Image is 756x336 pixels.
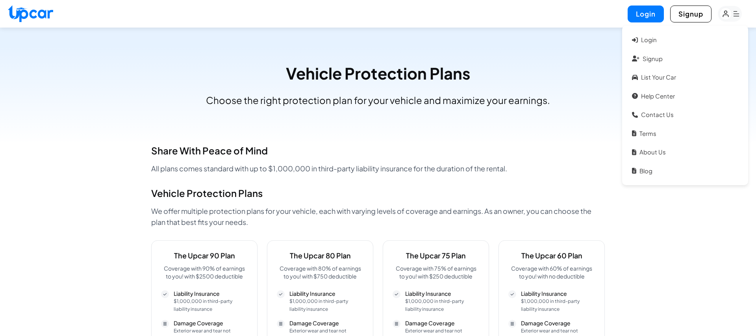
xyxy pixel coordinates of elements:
h5: Liability Insurance [174,290,248,297]
p: $1,000,000 in third-party liability insurance [289,297,363,313]
a: List your car [628,69,742,86]
p: Coverage with 90% of earnings to you! with $2500 deductible [161,264,248,280]
h5: Liability Insurance [521,290,595,297]
p: Coverage with 80% of earnings to you! with $750 deductible [277,264,363,280]
h5: Damage Coverage [521,319,595,327]
h3: Vehicle Protection Plans [9,65,747,81]
p: Coverage with 60% of earnings to you! with no deductible [508,264,595,280]
h2: Vehicle Protection Plans [151,187,605,199]
a: Blog [628,163,742,180]
h4: The Upcar 75 Plan [393,250,479,261]
h4: The Upcar 90 Plan [161,250,248,261]
a: Help Center [628,88,742,105]
p: $1,000,000 in third-party liability insurance [174,297,248,313]
a: Signup [628,50,742,67]
a: About Us [628,144,742,161]
a: Terms [628,125,742,142]
img: Upcar Logo [8,5,53,22]
a: Contact Us [628,106,742,123]
h5: Damage Coverage [289,319,363,327]
p: Coverage with 75% of earnings to you! with $250 deductible [393,264,479,280]
a: Login [628,32,742,48]
h5: Damage Coverage [174,319,248,327]
p: $1,000,000 in third-party liability insurance [521,297,595,313]
button: Login [628,6,664,22]
h4: The Upcar 60 Plan [508,250,595,261]
p: Choose the right protection plan for your vehicle and maximize your earnings. [206,94,550,106]
p: $1,000,000 in third-party liability insurance [405,297,479,313]
h5: Damage Coverage [405,319,479,327]
p: All plans comes standard with up to $1,000,000 in third-party liability insurance for the duratio... [165,71,494,226]
h2: Share With Peace of Mind [172,53,502,210]
h5: Liability Insurance [405,290,479,297]
h5: Liability Insurance [289,290,363,297]
h4: The Upcar 80 Plan [277,250,363,261]
button: Signup [670,6,712,22]
p: We offer multiple protection plans for your vehicle, each with varying levels of coverage and ear... [151,206,605,228]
